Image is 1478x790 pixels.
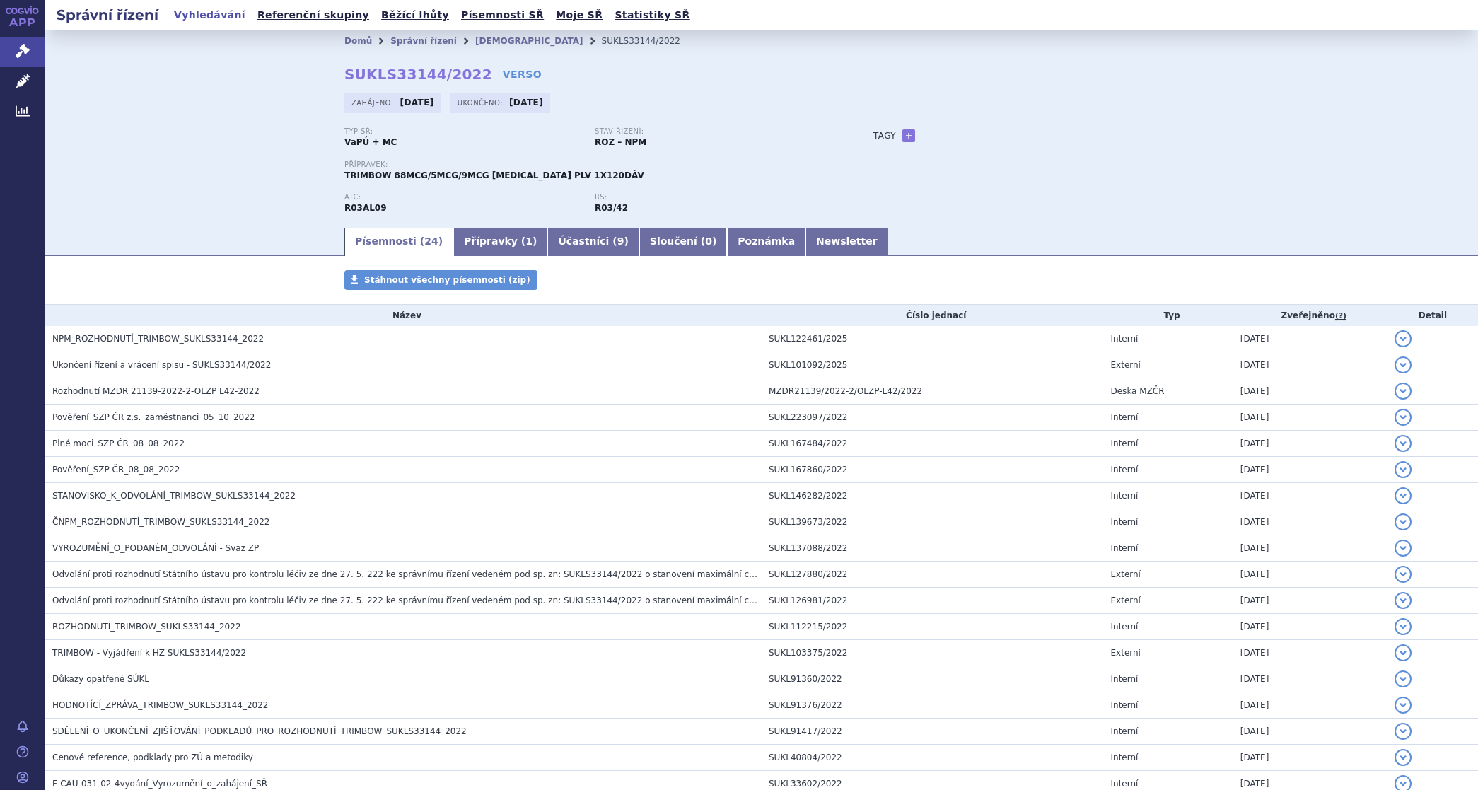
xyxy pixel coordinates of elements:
[170,6,250,25] a: Vyhledávání
[52,360,271,370] span: Ukončení řízení a vrácení spisu - SUKLS33144/2022
[424,236,438,247] span: 24
[762,326,1104,352] td: SUKL122461/2025
[762,405,1104,431] td: SUKL223097/2022
[1111,779,1139,789] span: Interní
[45,5,170,25] h2: Správní řízení
[52,779,267,789] span: F-CAU-031-02-4vydání_Vyrozumění_o_zahájení_SŘ
[1395,592,1412,609] button: detail
[1111,569,1141,579] span: Externí
[52,491,296,501] span: STANOVISKO_K_ODVOLÁNÍ_TRIMBOW_SUKLS33144_2022
[1395,540,1412,557] button: detail
[1395,670,1412,687] button: detail
[762,719,1104,745] td: SUKL91417/2022
[762,431,1104,457] td: SUKL167484/2022
[457,6,548,25] a: Písemnosti SŘ
[705,236,712,247] span: 0
[762,562,1104,588] td: SUKL127880/2022
[52,622,241,632] span: ROZHODNUTÍ_TRIMBOW_SUKLS33144_2022
[52,726,467,736] span: SDĚLENÍ_O_UKONČENÍ_ZJIŠŤOVÁNÍ_PODKLADŮ_PRO_ROZHODNUTÍ_TRIMBOW_SUKLS33144_2022
[1111,517,1139,527] span: Interní
[344,228,453,256] a: Písemnosti (24)
[390,36,457,46] a: Správní řízení
[344,36,372,46] a: Domů
[610,6,694,25] a: Statistiky SŘ
[351,97,396,108] span: Zahájeno:
[1395,644,1412,661] button: detail
[1233,326,1387,352] td: [DATE]
[595,193,831,202] p: RS:
[1111,491,1139,501] span: Interní
[1111,386,1165,396] span: Deska MZČR
[1111,412,1139,422] span: Interní
[762,457,1104,483] td: SUKL167860/2022
[52,700,269,710] span: HODNOTÍCÍ_ZPRÁVA_TRIMBOW_SUKLS33144_2022
[1395,566,1412,583] button: detail
[1111,726,1139,736] span: Interní
[253,6,373,25] a: Referenční skupiny
[52,517,269,527] span: ČNPM_ROZHODNUTÍ_TRIMBOW_SUKLS33144_2022
[762,305,1104,326] th: Číslo jednací
[762,535,1104,562] td: SUKL137088/2022
[45,305,762,326] th: Název
[1111,360,1141,370] span: Externí
[475,36,583,46] a: [DEMOGRAPHIC_DATA]
[1335,311,1346,321] abbr: (?)
[1233,745,1387,771] td: [DATE]
[1233,692,1387,719] td: [DATE]
[1233,457,1387,483] td: [DATE]
[1111,700,1139,710] span: Interní
[344,203,387,213] strong: FORMOTEROL, GLYKOPYRRONIUM-BROMID, BEKLOMETASON
[344,127,581,136] p: Typ SŘ:
[52,543,259,553] span: VYROZUMĚNÍ_O_PODANÉM_ODVOLÁNÍ - Svaz ZP
[1233,483,1387,509] td: [DATE]
[1111,543,1139,553] span: Interní
[453,228,547,256] a: Přípravky (1)
[1233,588,1387,614] td: [DATE]
[1111,753,1139,762] span: Interní
[52,438,185,448] span: Plné moci_SZP ČR_08_08_2022
[1395,749,1412,766] button: detail
[1395,618,1412,635] button: detail
[1395,356,1412,373] button: detail
[762,588,1104,614] td: SUKL126981/2022
[52,412,255,422] span: Pověření_SZP ČR z.s._zaměstnanci_05_10_2022
[1395,513,1412,530] button: detail
[1233,509,1387,535] td: [DATE]
[52,596,1173,605] span: Odvolání proti rozhodnutí Státního ústavu pro kontrolu léčiv ze dne 27. 5. 222 ke správnímu řízen...
[727,228,805,256] a: Poznámka
[509,98,543,108] strong: [DATE]
[1233,666,1387,692] td: [DATE]
[595,203,628,213] strong: fixní kombinace beklometazon/glykopyrronium /formoterol fumarát
[52,334,264,344] span: NPM_ROZHODNUTÍ_TRIMBOW_SUKLS33144_2022
[762,378,1104,405] td: MZDR21139/2022-2/OLZP-L42/2022
[1395,330,1412,347] button: detail
[344,170,644,180] span: TRIMBOW 88MCG/5MCG/9MCG [MEDICAL_DATA] PLV 1X120DÁV
[344,66,492,83] strong: SUKLS33144/2022
[400,98,434,108] strong: [DATE]
[762,745,1104,771] td: SUKL40804/2022
[547,228,639,256] a: Účastníci (9)
[1395,723,1412,740] button: detail
[344,161,845,169] p: Přípravek:
[1395,461,1412,478] button: detail
[52,465,180,475] span: Pověření_SZP ČR_08_08_2022
[344,137,397,147] strong: VaPÚ + MC
[1111,596,1141,605] span: Externí
[344,270,537,290] a: Stáhnout všechny písemnosti (zip)
[805,228,888,256] a: Newsletter
[1233,614,1387,640] td: [DATE]
[1233,562,1387,588] td: [DATE]
[1233,378,1387,405] td: [DATE]
[1395,697,1412,714] button: detail
[344,193,581,202] p: ATC:
[762,692,1104,719] td: SUKL91376/2022
[762,640,1104,666] td: SUKL103375/2022
[364,275,530,285] span: Stáhnout všechny písemnosti (zip)
[503,67,542,81] a: VERSO
[52,386,260,396] span: Rozhodnutí MZDR 21139-2022-2-OLZP L42-2022
[1111,438,1139,448] span: Interní
[1111,648,1141,658] span: Externí
[1111,334,1139,344] span: Interní
[52,569,1173,579] span: Odvolání proti rozhodnutí Státního ústavu pro kontrolu léčiv ze dne 27. 5. 222 ke správnímu řízen...
[1395,435,1412,452] button: detail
